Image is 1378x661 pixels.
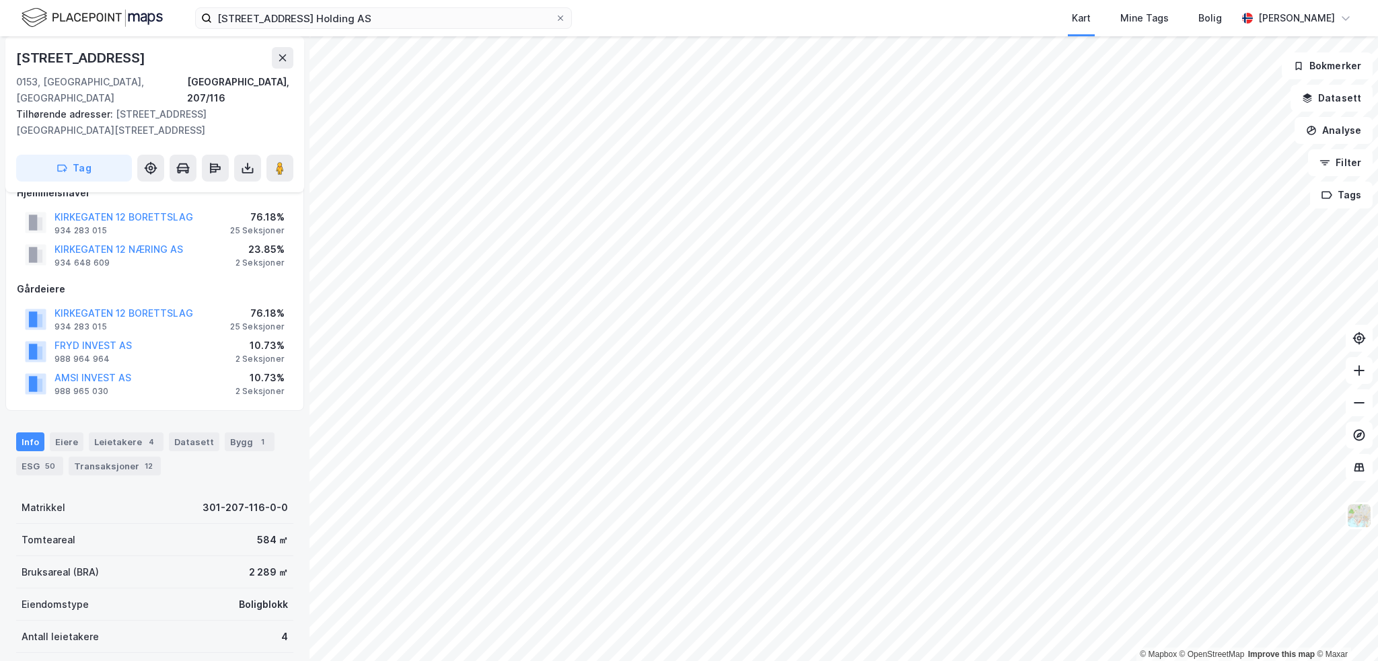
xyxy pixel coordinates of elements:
div: 2 Seksjoner [235,386,285,397]
img: Z [1346,503,1372,529]
span: Tilhørende adresser: [16,108,116,120]
iframe: Chat Widget [1311,596,1378,661]
div: [GEOGRAPHIC_DATA], 207/116 [187,74,293,106]
a: OpenStreetMap [1180,650,1245,659]
div: 10.73% [235,370,285,386]
div: [PERSON_NAME] [1258,10,1335,26]
button: Filter [1308,149,1373,176]
div: Eiere [50,432,83,451]
div: Bruksareal (BRA) [22,564,99,580]
div: [STREET_ADDRESS] [16,47,148,69]
div: 50 [42,459,58,473]
input: Søk på adresse, matrikkel, gårdeiere, leietakere eller personer [212,8,555,28]
div: 988 964 964 [55,354,110,364]
div: Leietakere [89,432,164,451]
div: [STREET_ADDRESS][GEOGRAPHIC_DATA][STREET_ADDRESS] [16,106,283,139]
button: Analyse [1295,117,1373,144]
div: Matrikkel [22,500,65,516]
div: Info [16,432,44,451]
div: 2 Seksjoner [235,258,285,268]
div: 934 283 015 [55,321,107,332]
div: 988 965 030 [55,386,108,397]
a: Improve this map [1248,650,1315,659]
div: Kart [1072,10,1091,26]
div: 4 [145,435,158,449]
div: Gårdeiere [17,281,293,297]
div: Hjemmelshaver [17,185,293,201]
button: Tag [16,155,132,182]
div: 76.18% [230,209,285,225]
div: Mine Tags [1120,10,1169,26]
div: ESG [16,457,63,475]
div: 584 ㎡ [257,532,288,548]
div: Bolig [1198,10,1222,26]
div: 23.85% [235,241,285,258]
a: Mapbox [1140,650,1177,659]
div: 0153, [GEOGRAPHIC_DATA], [GEOGRAPHIC_DATA] [16,74,187,106]
div: Tomteareal [22,532,75,548]
div: 934 283 015 [55,225,107,236]
button: Tags [1310,182,1373,208]
img: logo.f888ab2527a4732fd821a326f86c7f29.svg [22,6,163,30]
div: Transaksjoner [69,457,161,475]
div: Antall leietakere [22,629,99,645]
div: 25 Seksjoner [230,321,285,332]
button: Datasett [1291,85,1373,112]
div: 2 Seksjoner [235,354,285,364]
div: 10.73% [235,338,285,354]
div: 934 648 609 [55,258,110,268]
div: Eiendomstype [22,596,89,613]
div: 2 289 ㎡ [249,564,288,580]
div: Bygg [225,432,275,451]
div: 12 [142,459,155,473]
div: 4 [281,629,288,645]
div: Datasett [169,432,219,451]
div: Boligblokk [239,596,288,613]
div: 301-207-116-0-0 [203,500,288,516]
button: Bokmerker [1282,52,1373,79]
div: 1 [256,435,269,449]
div: 25 Seksjoner [230,225,285,236]
div: 76.18% [230,305,285,321]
